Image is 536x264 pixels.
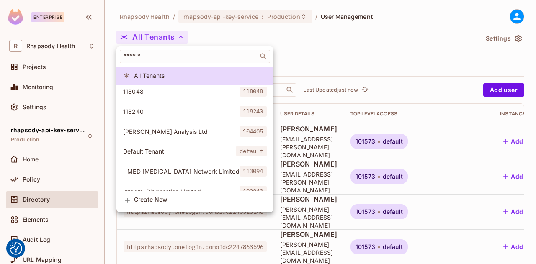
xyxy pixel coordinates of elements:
div: Show only users with a role in this tenant: I-MED Radiology Network Limited [116,162,273,180]
div: Show only users with a role in this tenant: 118048 [116,82,273,100]
span: [PERSON_NAME] Analysis Ltd [123,128,240,136]
span: All Tenants [134,72,267,79]
div: Show only users with a role in this tenant: 118240 [116,103,273,120]
span: Default Tenant [123,147,236,155]
span: 113094 [240,166,267,177]
span: default [236,146,267,156]
span: 118048 [123,87,240,95]
span: 118240 [123,108,240,115]
div: Show only users with a role in this tenant: Integral Diagnostics Limited [116,182,273,200]
span: 118048 [240,86,267,97]
div: Show only users with a role in this tenant: Blackford Analysis Ltd [116,123,273,141]
span: Integral Diagnostics Limited [123,187,240,195]
span: 118240 [240,106,267,117]
img: Revisit consent button [10,242,22,255]
span: 104405 [240,126,267,137]
div: Show only users with a role in this tenant: Default Tenant [116,142,273,160]
span: Create New [134,196,267,203]
button: Consent Preferences [10,242,22,255]
span: 102843 [240,186,267,197]
span: I-MED [MEDICAL_DATA] Network Limited [123,167,240,175]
